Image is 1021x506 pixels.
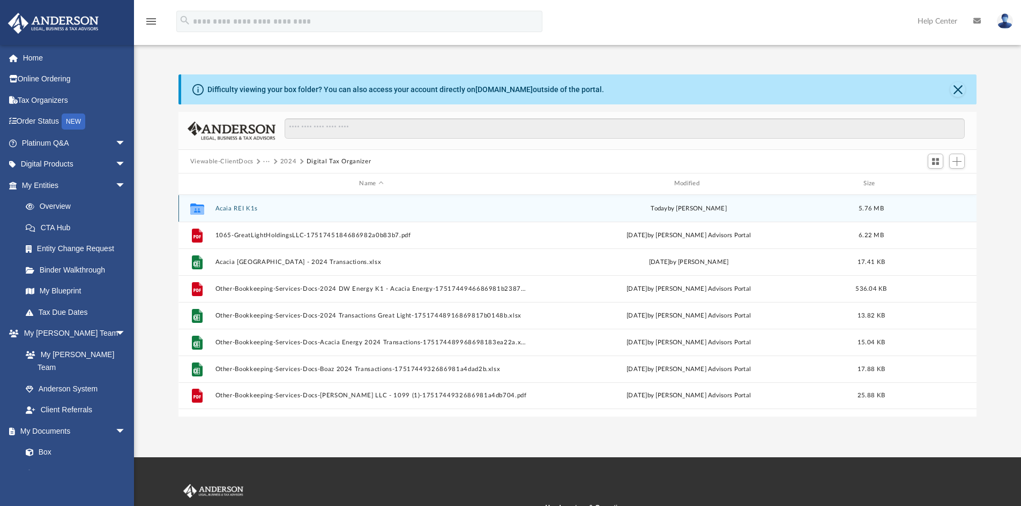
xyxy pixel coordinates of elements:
[858,339,885,345] span: 15.04 KB
[532,203,845,213] div: by [PERSON_NAME]
[215,312,527,319] button: Other-Bookkeeping-Services-Docs-2024 Transactions Great Light-17517448916869817b0148b.xlsx
[8,420,137,442] a: My Documentsarrow_drop_down
[215,232,527,239] button: 1065-GreatLightHoldingsLLC-1751745184686982a0b83b7.pdf
[859,232,884,238] span: 6.22 MB
[858,366,885,372] span: 17.88 KB
[928,154,944,169] button: Switch to Grid View
[145,20,158,28] a: menu
[532,364,845,374] div: [DATE] by [PERSON_NAME] Advisors Portal
[307,157,371,167] button: Digital Tax Organizer
[207,84,604,95] div: Difficulty viewing your box folder? You can also access your account directly on outside of the p...
[8,47,142,69] a: Home
[215,285,527,292] button: Other-Bookkeeping-Services-Docs-2024 DW Energy K1 - Acacia Energy-1751744946686981b238747.pdf
[8,323,137,344] a: My [PERSON_NAME] Teamarrow_drop_down
[15,238,142,260] a: Entity Change Request
[532,311,845,320] div: [DATE] by [PERSON_NAME] Advisors Portal
[8,69,142,90] a: Online Ordering
[855,285,886,291] span: 536.04 KB
[15,281,137,302] a: My Blueprint
[190,157,254,167] button: Viewable-ClientDocs
[178,195,977,417] div: grid
[8,154,142,175] a: Digital Productsarrow_drop_down
[15,378,137,399] a: Anderson System
[997,13,1013,29] img: User Pic
[263,157,270,167] button: ···
[15,196,142,217] a: Overview
[179,14,191,26] i: search
[5,13,102,34] img: Anderson Advisors Platinum Portal
[15,217,142,238] a: CTA Hub
[183,179,210,188] div: id
[8,111,142,133] a: Order StatusNEW
[15,463,137,484] a: Meeting Minutes
[115,175,137,197] span: arrow_drop_down
[15,399,137,421] a: Client Referrals
[215,366,527,373] button: Other-Bookkeeping-Services-Docs-Boaz 2024 Transactions-1751744932686981a4dad2b.xlsx
[532,391,845,401] div: [DATE] by [PERSON_NAME] Advisors Portal
[849,179,892,188] div: Size
[897,179,972,188] div: id
[950,82,965,97] button: Close
[285,118,965,139] input: Search files and folders
[280,157,297,167] button: 2024
[532,257,845,267] div: [DATE] by [PERSON_NAME]
[858,312,885,318] span: 13.82 KB
[115,154,137,176] span: arrow_drop_down
[475,85,533,94] a: [DOMAIN_NAME]
[115,132,137,154] span: arrow_drop_down
[115,323,137,345] span: arrow_drop_down
[215,259,527,266] button: Acacia [GEOGRAPHIC_DATA] - 2024 Transactions.xlsx
[532,230,845,240] div: [DATE] by [PERSON_NAME] Advisors Portal
[8,132,142,154] a: Platinum Q&Aarrow_drop_down
[15,259,142,281] a: Binder Walkthrough
[532,179,845,188] div: Modified
[858,392,885,398] span: 25.88 KB
[145,15,158,28] i: menu
[532,284,845,293] div: [DATE] by [PERSON_NAME] Advisors Portal
[8,175,142,196] a: My Entitiesarrow_drop_down
[949,154,965,169] button: Add
[8,89,142,111] a: Tax Organizers
[15,344,131,378] a: My [PERSON_NAME] Team
[15,442,131,463] a: Box
[62,114,85,130] div: NEW
[181,484,245,498] img: Anderson Advisors Platinum Portal
[215,339,527,346] button: Other-Bookkeeping-Services-Docs-Acacia Energy 2024 Transactions-175174489968698183ea22a.xlsx
[214,179,527,188] div: Name
[115,420,137,442] span: arrow_drop_down
[215,392,527,399] button: Other-Bookkeeping-Services-Docs-[PERSON_NAME] LLC - 1099 (1)-1751744932686981a4db704.pdf
[215,205,527,212] button: Acaia REI K1s
[15,301,142,323] a: Tax Due Dates
[532,337,845,347] div: [DATE] by [PERSON_NAME] Advisors Portal
[651,205,667,211] span: today
[859,205,884,211] span: 5.76 MB
[858,259,885,265] span: 17.41 KB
